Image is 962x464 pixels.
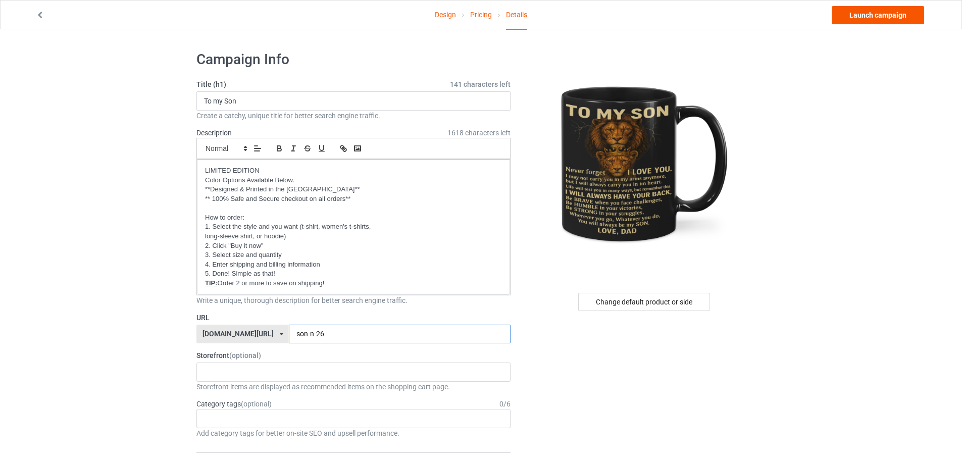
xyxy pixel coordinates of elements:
[196,313,511,323] label: URL
[229,351,261,359] span: (optional)
[205,260,502,270] p: 4. Enter shipping and billing information
[205,185,502,194] p: **Designed & Printed in the [GEOGRAPHIC_DATA]**
[196,129,232,137] label: Description
[506,1,527,30] div: Details
[241,400,272,408] span: (optional)
[196,111,511,121] div: Create a catchy, unique title for better search engine traffic.
[578,293,710,311] div: Change default product or side
[205,279,502,288] p: Order 2 or more to save on shipping!
[196,382,511,392] div: Storefront items are displayed as recommended items on the shopping cart page.
[196,79,511,89] label: Title (h1)
[205,279,218,287] u: TIP:
[435,1,456,29] a: Design
[450,79,511,89] span: 141 characters left
[205,222,502,232] p: 1. Select the style and you want (t-shirt, women's t-shirts,
[196,428,511,438] div: Add category tags for better on-site SEO and upsell performance.
[205,194,502,204] p: ** 100% Safe and Secure checkout on all orders**
[196,399,272,409] label: Category tags
[202,330,274,337] div: [DOMAIN_NAME][URL]
[196,295,511,305] div: Write a unique, thorough description for better search engine traffic.
[470,1,492,29] a: Pricing
[205,213,502,223] p: How to order:
[196,50,511,69] h1: Campaign Info
[205,241,502,251] p: 2. Click "Buy it now"
[205,176,502,185] p: Color Options Available Below.
[205,232,502,241] p: long-sleeve shirt, or hoodie)
[205,250,502,260] p: 3. Select size and quantity
[832,6,924,24] a: Launch campaign
[447,128,511,138] span: 1618 characters left
[196,350,511,360] label: Storefront
[205,269,502,279] p: 5. Done! Simple as that!
[499,399,511,409] div: 0 / 6
[205,166,502,176] p: LIMITED EDITION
